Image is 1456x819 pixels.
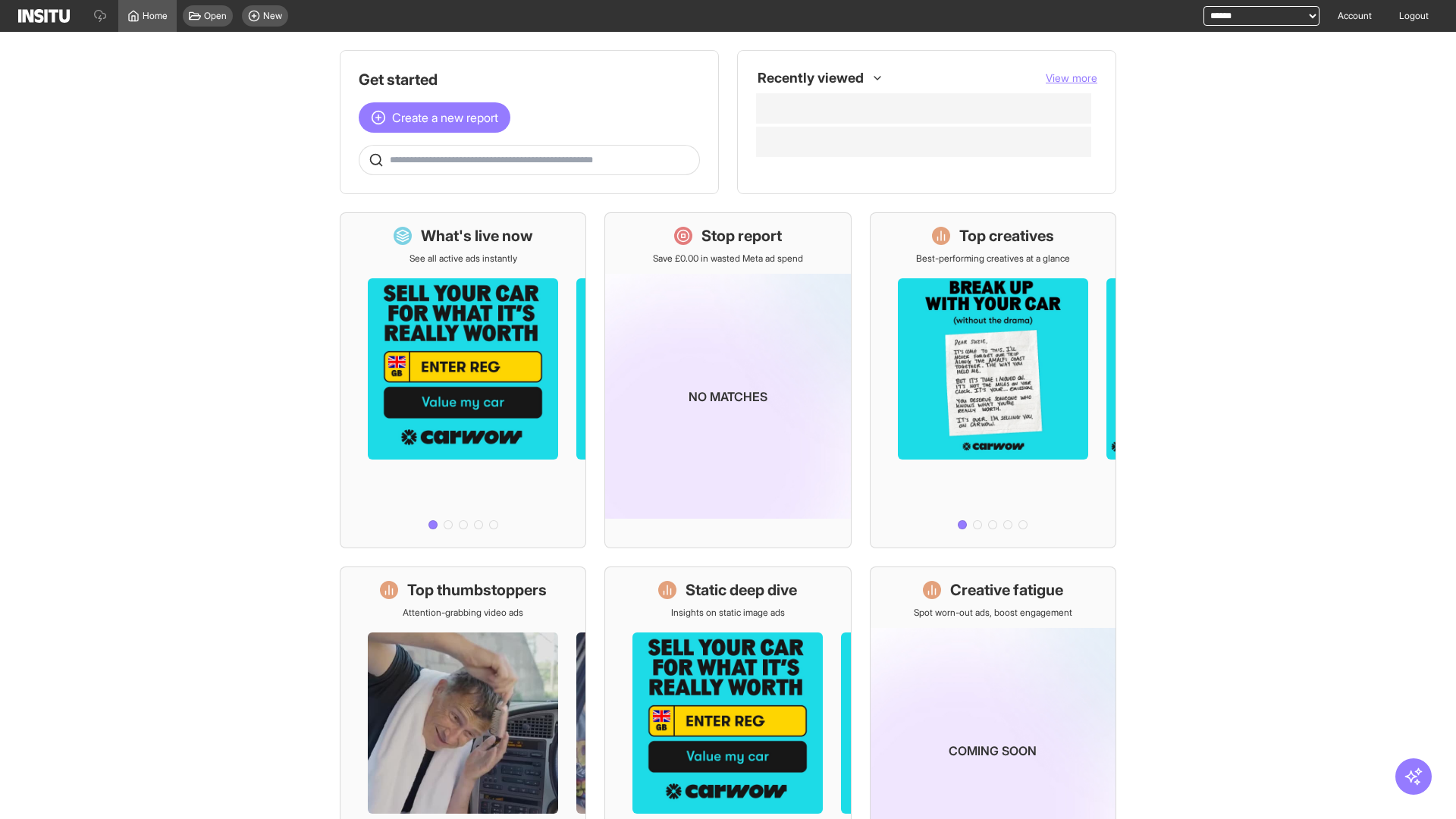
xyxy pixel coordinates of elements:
span: Home [143,10,168,22]
p: Save £0.00 in wasted Meta ad spend [653,253,803,265]
span: Create a new report [392,108,498,127]
h1: Top thumbstoppers [407,579,547,601]
button: Create a new report [359,102,510,133]
span: Open [204,10,227,22]
p: No matches [689,388,767,406]
span: New [263,10,282,22]
img: Logo [18,9,70,23]
a: Stop reportSave £0.00 in wasted Meta ad spendNo matches [604,212,851,548]
h1: Top creatives [959,225,1054,246]
span: View more [1046,71,1097,84]
button: View more [1046,71,1097,86]
p: Insights on static image ads [671,607,785,619]
p: See all active ads instantly [409,253,517,265]
a: Top creativesBest-performing creatives at a glance [870,212,1116,548]
a: What's live nowSee all active ads instantly [340,212,586,548]
h1: What's live now [421,225,533,246]
img: coming-soon-gradient_kfitwp.png [605,274,850,519]
h1: Stop report [701,225,782,246]
h1: Static deep dive [686,579,797,601]
h1: Get started [359,69,700,90]
p: Best-performing creatives at a glance [916,253,1070,265]
p: Attention-grabbing video ads [403,607,523,619]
